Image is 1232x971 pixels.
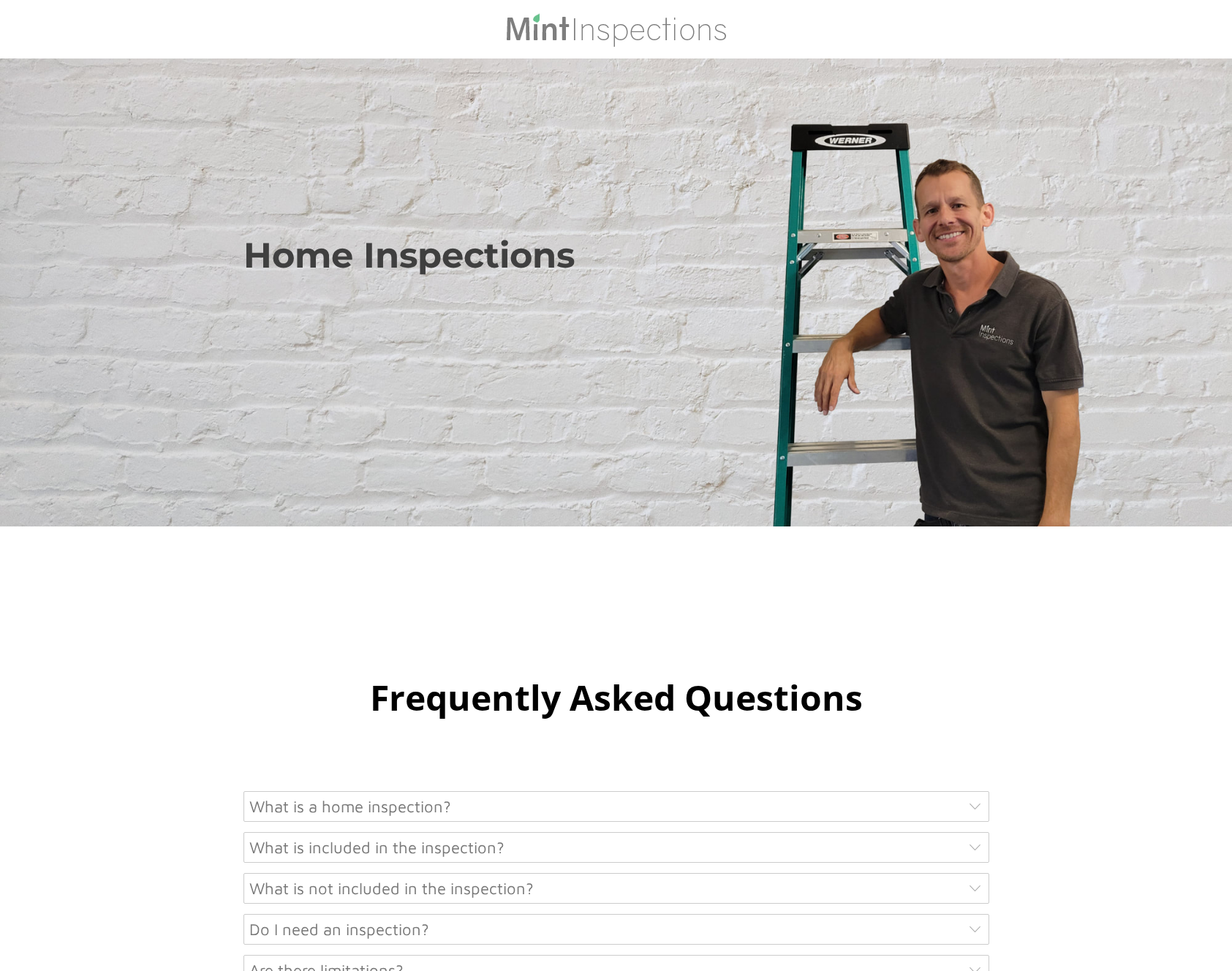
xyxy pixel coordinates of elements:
[504,12,728,47] img: Mint Inspections
[243,234,575,276] font: Home Inspections
[243,791,989,822] div: What is a home inspection?
[243,873,989,904] div: What is not included in the inspection?
[243,592,989,771] h2: ​Frequently Asked Questions ​
[243,832,989,863] div: What is included in the inspection?
[243,914,989,945] div: Do I need an inspection?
